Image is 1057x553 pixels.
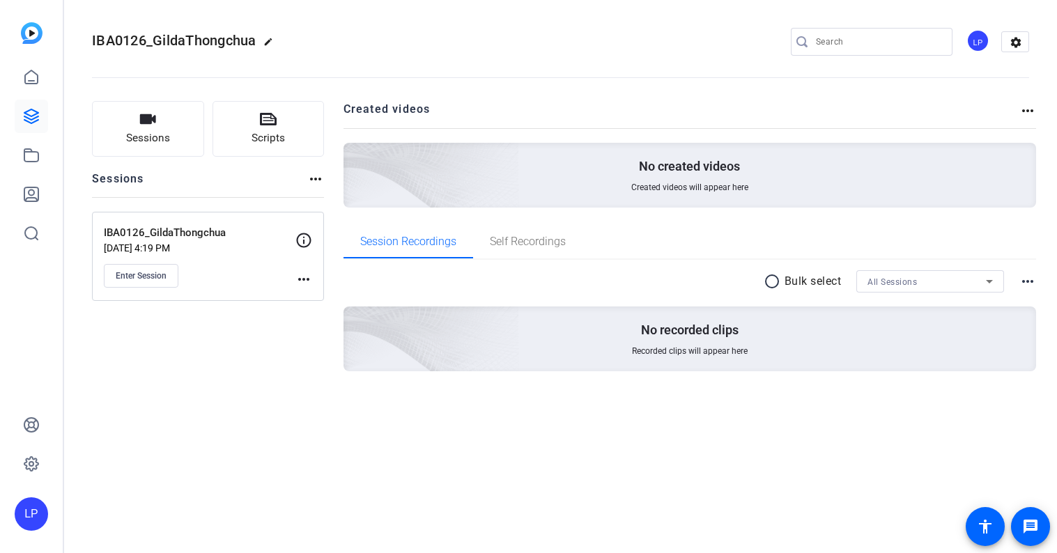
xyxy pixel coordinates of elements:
h2: Sessions [92,171,144,197]
div: LP [15,497,48,531]
img: blue-gradient.svg [21,22,43,44]
mat-icon: radio_button_unchecked [764,273,785,290]
mat-icon: message [1022,518,1039,535]
p: Bulk select [785,273,842,290]
span: IBA0126_GildaThongchua [92,32,256,49]
p: No recorded clips [641,322,739,338]
span: Enter Session [116,270,167,281]
img: embarkstudio-empty-session.png [187,169,520,471]
img: Creted videos background [187,5,520,307]
input: Search [816,33,941,50]
span: Created videos will appear here [631,182,748,193]
span: Self Recordings [490,236,566,247]
ngx-avatar: Layn Pieratt [966,29,991,54]
p: [DATE] 4:19 PM [104,242,295,254]
button: Sessions [92,101,204,157]
span: Sessions [126,130,170,146]
span: All Sessions [867,277,917,287]
mat-icon: more_horiz [307,171,324,187]
mat-icon: more_horiz [1019,273,1036,290]
button: Enter Session [104,264,178,288]
mat-icon: accessibility [977,518,994,535]
p: No created videos [639,158,740,175]
mat-icon: edit [263,37,280,54]
div: LP [966,29,989,52]
span: Recorded clips will appear here [632,345,748,357]
mat-icon: settings [1002,32,1030,53]
h2: Created videos [344,101,1020,128]
mat-icon: more_horiz [295,271,312,288]
span: Session Recordings [360,236,456,247]
p: IBA0126_GildaThongchua [104,225,295,241]
button: Scripts [213,101,325,157]
mat-icon: more_horiz [1019,102,1036,119]
span: Scripts [252,130,285,146]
